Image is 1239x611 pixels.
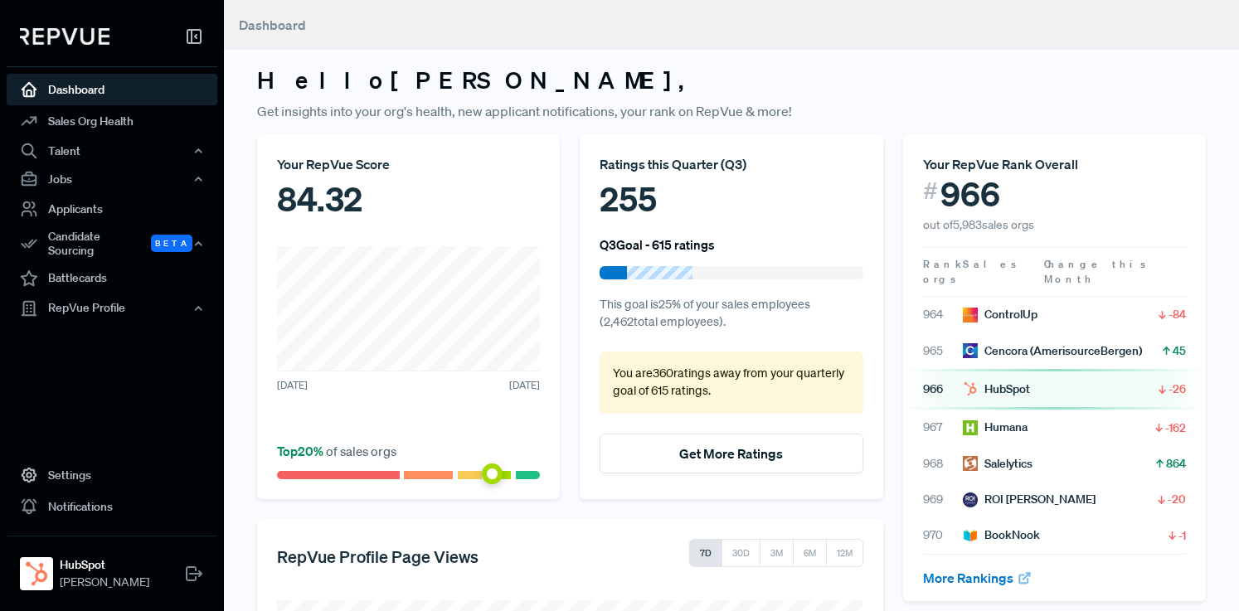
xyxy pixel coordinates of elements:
span: 969 [923,491,963,508]
span: 967 [923,419,963,436]
span: Sales orgs [923,257,1019,286]
span: -84 [1169,306,1186,322]
span: 968 [923,455,963,473]
strong: HubSpot [60,556,149,574]
span: 966 [940,174,1000,214]
button: RepVue Profile [7,294,217,322]
div: Candidate Sourcing [7,225,217,263]
span: Top 20 % [277,443,326,459]
div: ROI [PERSON_NAME] [963,491,1096,508]
div: HubSpot [963,381,1030,398]
div: Your RepVue Score [277,154,540,174]
div: 255 [600,174,862,224]
img: Humana [963,420,978,435]
button: 12M [826,539,863,567]
span: Your RepVue Rank Overall [923,156,1078,172]
img: HubSpot [23,560,50,587]
button: Jobs [7,165,217,193]
div: ControlUp [963,306,1037,323]
h6: Q3 Goal - 615 ratings [600,237,715,252]
button: Talent [7,137,217,165]
a: Sales Org Health [7,105,217,137]
a: Dashboard [7,74,217,105]
span: # [923,174,938,208]
span: -26 [1169,381,1186,397]
span: 966 [923,381,963,398]
a: Notifications [7,491,217,522]
div: BookNook [963,526,1040,544]
img: HubSpot [963,381,978,396]
button: 3M [760,539,794,567]
span: 965 [923,342,963,360]
span: Change this Month [1044,257,1149,286]
div: 84.32 [277,174,540,224]
img: RepVue [20,28,109,45]
img: BookNook [963,528,978,543]
button: 7D [689,539,722,567]
a: Applicants [7,193,217,225]
img: Salelytics [963,456,978,471]
button: Candidate Sourcing Beta [7,225,217,263]
span: [DATE] [277,378,308,393]
span: -1 [1178,527,1186,544]
span: Beta [151,235,192,252]
span: Dashboard [239,17,306,33]
a: More Rankings [923,570,1032,586]
span: [PERSON_NAME] [60,574,149,591]
h3: Hello [PERSON_NAME] , [257,66,1206,95]
span: 964 [923,306,963,323]
a: HubSpotHubSpot[PERSON_NAME] [7,536,217,598]
span: -162 [1165,419,1186,436]
button: 6M [793,539,827,567]
a: Settings [7,459,217,491]
div: Ratings this Quarter ( Q3 ) [600,154,862,174]
div: Salelytics [963,455,1032,473]
img: ControlUp [963,308,978,322]
span: 864 [1166,455,1186,472]
button: 30D [722,539,760,567]
h5: RepVue Profile Page Views [277,546,479,566]
span: 970 [923,526,963,544]
span: of sales orgs [277,443,396,459]
p: Get insights into your org's health, new applicant notifications, your rank on RepVue & more! [257,101,1206,121]
p: This goal is 25 % of your sales employees ( 2,462 total employees). [600,296,862,332]
button: Get More Ratings [600,434,862,473]
span: 45 [1173,342,1186,359]
span: -20 [1168,491,1186,507]
p: You are 360 ratings away from your quarterly goal of 615 ratings . [613,365,849,400]
span: [DATE] [509,378,540,393]
div: Cencora (AmerisourceBergen) [963,342,1142,360]
span: Rank [923,257,963,272]
img: Cencora (AmerisourceBergen) [963,343,978,358]
span: out of 5,983 sales orgs [923,217,1034,232]
div: Humana [963,419,1028,436]
a: Battlecards [7,263,217,294]
img: ROI Hunter [963,492,978,507]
